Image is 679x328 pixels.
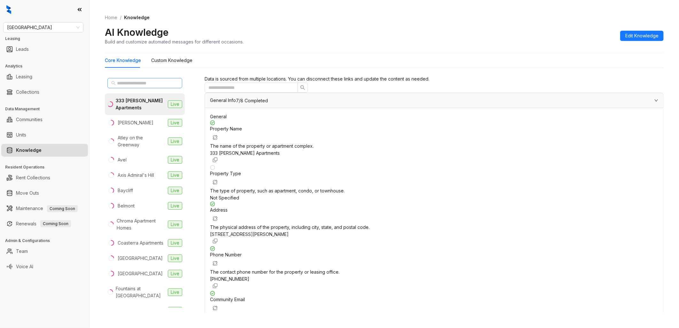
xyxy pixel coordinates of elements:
a: Knowledge [16,144,42,157]
span: expanded [654,98,658,102]
a: Team [16,245,28,258]
a: Leads [16,43,29,56]
div: Belmont [118,202,135,209]
span: Live [168,288,182,296]
span: [PHONE_NUMBER] [210,276,249,282]
span: search [111,81,116,85]
div: Build and customize automated messages for different occasions. [105,38,244,45]
div: Axis Admiral's Hill [118,172,154,179]
span: Live [168,100,182,108]
span: Edit Knowledge [625,32,659,39]
img: logo [6,5,11,14]
div: General Info7/8 Completed [205,93,663,108]
div: Custom Knowledge [151,57,192,64]
span: Fairfield [7,23,80,32]
span: 333 [PERSON_NAME] Apartments [210,150,280,156]
span: General Info [210,98,236,103]
li: / [120,14,121,21]
li: Communities [1,113,88,126]
a: Move Outs [16,187,39,199]
span: Live [168,202,182,210]
h3: Analytics [5,63,89,69]
span: Live [168,270,182,277]
a: Rent Collections [16,171,50,184]
li: Maintenance [1,202,88,215]
a: Leasing [16,70,32,83]
span: Live [168,156,182,164]
a: Home [104,14,119,21]
a: Communities [16,113,43,126]
h3: Resident Operations [5,164,89,170]
div: The contact phone number for the property or leasing office. [210,269,658,276]
div: Atley on the Greenway [118,134,165,148]
div: [STREET_ADDRESS][PERSON_NAME] [210,231,658,238]
div: Fountains at [GEOGRAPHIC_DATA] [116,285,165,299]
span: Live [168,254,182,262]
div: The type of property, such as apartment, condo, or townhouse. [210,187,658,194]
h3: Leasing [5,36,89,42]
div: Community Email [210,296,658,313]
h3: Data Management [5,106,89,112]
li: Move Outs [1,187,88,199]
div: Coasterra Apartments [118,239,163,246]
div: Baycliff [118,187,133,194]
span: Live [168,239,182,247]
div: Data is sourced from multiple locations. You can disconnect these links and update the content as... [205,75,664,82]
li: Knowledge [1,144,88,157]
div: 333 [PERSON_NAME] Apartments [116,97,165,111]
span: Live [168,171,182,179]
div: Hilltop Commons [118,307,153,314]
h3: Admin & Configurations [5,238,89,244]
a: Collections [16,86,39,98]
a: RenewalsComing Soon [16,217,71,230]
li: Renewals [1,217,88,230]
span: General [210,114,227,119]
div: [PERSON_NAME] [118,119,153,126]
span: Live [168,137,182,145]
div: The physical address of the property, including city, state, and postal code. [210,224,658,231]
div: The name of the property or apartment complex. [210,143,658,150]
span: 7/8 Completed [236,98,268,103]
span: Knowledge [124,15,150,20]
li: Leasing [1,70,88,83]
div: Address [210,207,658,224]
div: [GEOGRAPHIC_DATA] [118,270,163,277]
li: Units [1,129,88,141]
span: Live [168,187,182,194]
span: search [300,85,305,90]
li: Rent Collections [1,171,88,184]
a: Voice AI [16,260,33,273]
a: Units [16,129,26,141]
div: Core Knowledge [105,57,141,64]
span: Live [168,119,182,127]
li: Team [1,245,88,258]
div: Chroma Apartment Homes [117,217,165,231]
div: Phone Number [210,251,658,269]
span: Live [168,307,182,315]
li: Collections [1,86,88,98]
div: Not Specified [210,194,658,201]
span: Live [168,221,182,228]
span: Coming Soon [47,205,78,212]
li: Voice AI [1,260,88,273]
div: Avel [118,156,127,163]
div: Property Type [210,170,658,187]
span: Coming Soon [40,220,71,227]
h2: AI Knowledge [105,26,168,38]
div: [GEOGRAPHIC_DATA] [118,255,163,262]
button: Edit Knowledge [620,31,664,41]
div: Property Name [210,125,658,143]
li: Leads [1,43,88,56]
